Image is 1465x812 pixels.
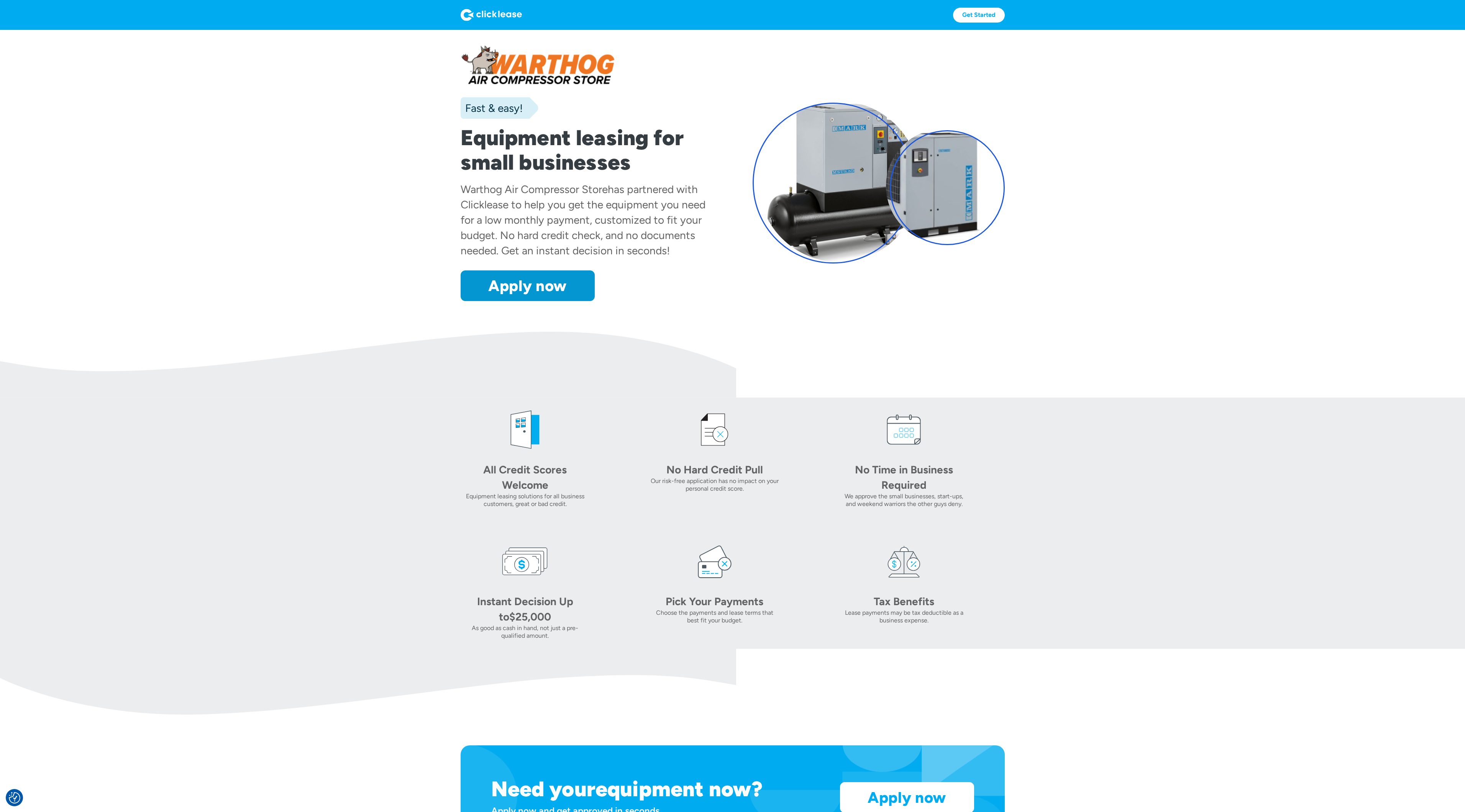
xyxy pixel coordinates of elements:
img: Logo [461,9,522,21]
a: Get Started [953,8,1005,23]
img: calendar icon [881,407,927,453]
div: Fast & easy! [461,100,523,116]
div: Warthog Air Compressor Store [461,183,608,196]
a: Apply now [461,270,595,301]
div: As good as cash in hand, not just a pre-qualified amount. [461,624,590,640]
img: tax icon [881,539,927,584]
img: Revisit consent button [9,792,20,804]
div: Our risk-free application has no impact on your personal credit score. [650,477,779,493]
img: money icon [502,539,548,584]
img: welcome icon [502,407,548,453]
h1: Equipment leasing for small businesses [461,126,713,175]
div: No Time in Business Required [850,462,958,493]
button: Consent Preferences [9,792,20,804]
div: No Hard Credit Pull [661,462,768,477]
div: Equipment leasing solutions for all business customers, great or bad credit. [461,493,590,508]
img: credit icon [692,407,738,453]
h1: Need your [491,776,596,802]
div: All Credit Scores Welcome [471,462,579,493]
div: Choose the payments and lease terms that best fit your budget. [650,609,779,624]
img: card icon [692,539,738,584]
div: Pick Your Payments [661,594,768,609]
div: Instant Decision Up to [477,595,573,623]
div: Lease payments may be tax deductible as a business expense. [840,609,969,624]
div: $25,000 [509,610,551,623]
div: Tax Benefits [850,594,958,609]
h1: equipment now? [596,776,763,802]
div: We approve the small businesses, start-ups, and weekend warriors the other guys deny. [840,493,969,508]
div: has partnered with Clicklease to help you get the equipment you need for a low monthly payment, c... [461,183,705,257]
